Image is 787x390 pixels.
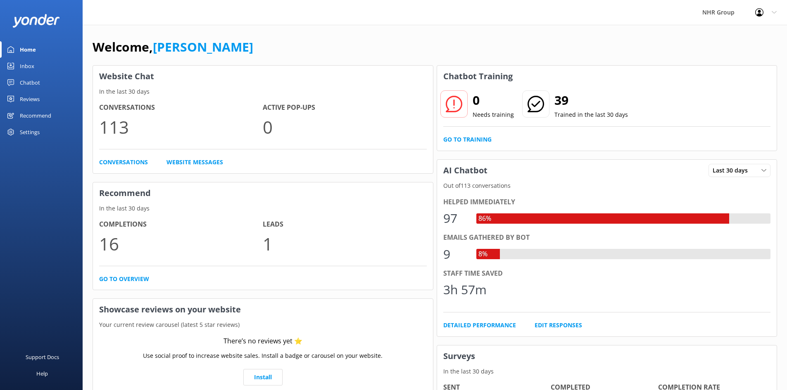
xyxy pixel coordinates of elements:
[554,90,628,110] h2: 39
[20,124,40,140] div: Settings
[473,110,514,119] p: Needs training
[99,219,263,230] h4: Completions
[437,345,777,367] h3: Surveys
[443,208,468,228] div: 97
[554,110,628,119] p: Trained in the last 30 days
[99,102,263,113] h4: Conversations
[473,90,514,110] h2: 0
[36,365,48,382] div: Help
[263,219,426,230] h4: Leads
[99,113,263,141] p: 113
[153,38,253,55] a: [PERSON_NAME]
[143,351,383,360] p: Use social proof to increase website sales. Install a badge or carousel on your website.
[243,369,283,385] a: Install
[99,274,149,284] a: Go to overview
[443,321,516,330] a: Detailed Performance
[437,367,777,376] p: In the last 30 days
[263,113,426,141] p: 0
[443,232,771,243] div: Emails gathered by bot
[20,41,36,58] div: Home
[443,268,771,279] div: Staff time saved
[93,66,433,87] h3: Website Chat
[20,91,40,107] div: Reviews
[263,230,426,258] p: 1
[713,166,753,175] span: Last 30 days
[263,102,426,113] h4: Active Pop-ups
[93,182,433,204] h3: Recommend
[476,249,490,260] div: 8%
[437,160,494,181] h3: AI Chatbot
[437,181,777,190] p: Out of 113 conversations
[93,37,253,57] h1: Welcome,
[476,213,493,224] div: 86%
[26,349,59,365] div: Support Docs
[93,204,433,213] p: In the last 30 days
[223,336,302,347] div: There’s no reviews yet ⭐
[443,244,468,264] div: 9
[99,158,148,167] a: Conversations
[12,14,60,28] img: yonder-white-logo.png
[166,158,223,167] a: Website Messages
[93,87,433,96] p: In the last 30 days
[93,320,433,329] p: Your current review carousel (latest 5 star reviews)
[443,135,492,144] a: Go to Training
[20,74,40,91] div: Chatbot
[93,299,433,320] h3: Showcase reviews on your website
[20,58,34,74] div: Inbox
[443,197,771,208] div: Helped immediately
[443,280,487,300] div: 3h 57m
[20,107,51,124] div: Recommend
[535,321,582,330] a: Edit Responses
[437,66,519,87] h3: Chatbot Training
[99,230,263,258] p: 16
